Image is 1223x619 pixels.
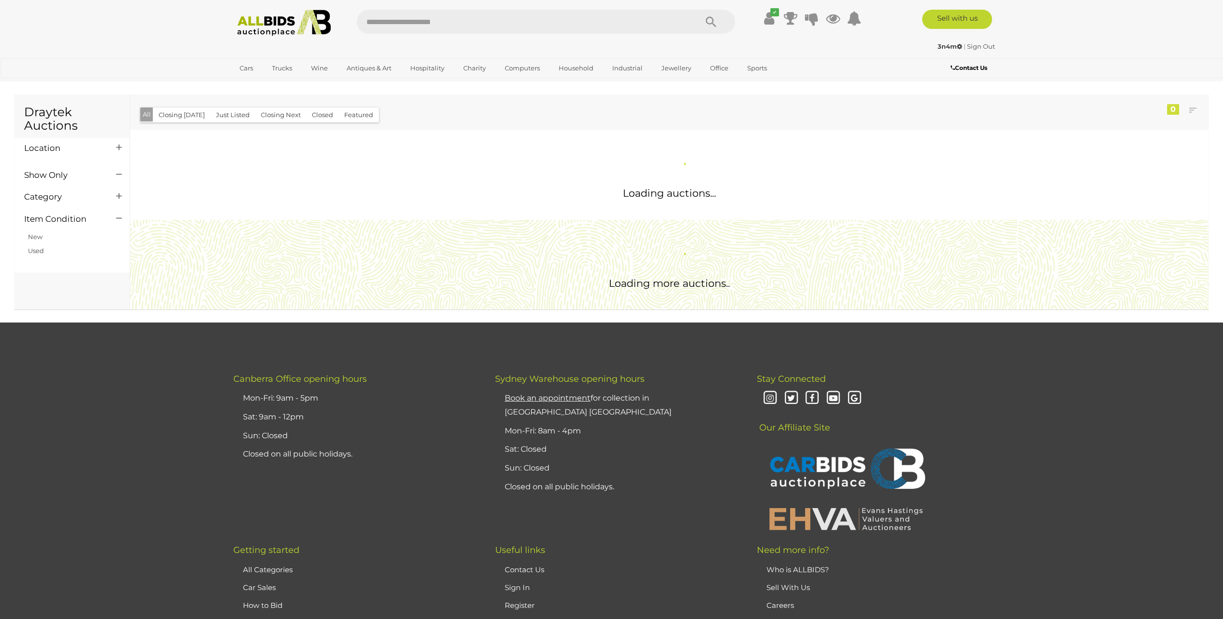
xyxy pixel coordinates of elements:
[764,506,928,531] img: EHVA | Evans Hastings Valuers and Auctioneers
[28,233,42,241] a: New
[243,601,282,610] a: How to Bid
[655,60,698,76] a: Jewellery
[623,187,716,199] span: Loading auctions...
[687,10,735,34] button: Search
[804,390,820,407] i: Facebook
[502,478,733,497] li: Closed on all public holidays.
[241,408,471,427] li: Sat: 9am - 12pm
[757,408,830,433] span: Our Affiliate Site
[24,106,120,132] h1: Draytek Auctions
[922,10,992,29] a: Sell with us
[255,108,307,122] button: Closing Next
[153,108,211,122] button: Closing [DATE]
[24,215,102,224] h4: Item Condition
[938,42,964,50] a: 3n4m
[757,374,826,384] span: Stay Connected
[232,10,336,36] img: Allbids.com.au
[140,108,153,121] button: All
[762,10,777,27] a: ✔
[340,60,398,76] a: Antiques & Art
[243,583,276,592] a: Car Sales
[967,42,995,50] a: Sign Out
[764,438,928,502] img: CARBIDS Auctionplace
[24,171,102,180] h4: Show Only
[951,64,987,71] b: Contact Us
[233,76,314,92] a: [GEOGRAPHIC_DATA]
[498,60,546,76] a: Computers
[502,459,733,478] li: Sun: Closed
[766,565,829,574] a: Who is ALLBIDS?
[505,565,544,574] a: Contact Us
[24,192,102,202] h4: Category
[757,545,829,555] span: Need more info?
[495,545,545,555] span: Useful links
[404,60,451,76] a: Hospitality
[241,427,471,445] li: Sun: Closed
[505,393,672,417] a: Book an appointmentfor collection in [GEOGRAPHIC_DATA] [GEOGRAPHIC_DATA]
[233,60,259,76] a: Cars
[241,445,471,464] li: Closed on all public holidays.
[766,601,794,610] a: Careers
[28,247,44,255] a: Used
[505,393,591,403] u: Book an appointment
[243,565,293,574] a: All Categories
[951,63,990,73] a: Contact Us
[552,60,600,76] a: Household
[704,60,735,76] a: Office
[306,108,339,122] button: Closed
[762,390,779,407] i: Instagram
[741,60,773,76] a: Sports
[783,390,800,407] i: Twitter
[825,390,842,407] i: Youtube
[210,108,255,122] button: Just Listed
[338,108,379,122] button: Featured
[24,144,102,153] h4: Location
[609,277,730,289] span: Loading more auctions..
[305,60,334,76] a: Wine
[495,374,645,384] span: Sydney Warehouse opening hours
[606,60,649,76] a: Industrial
[964,42,966,50] span: |
[766,583,810,592] a: Sell With Us
[502,440,733,459] li: Sat: Closed
[502,422,733,441] li: Mon-Fri: 8am - 4pm
[233,545,299,555] span: Getting started
[505,601,535,610] a: Register
[505,583,530,592] a: Sign In
[266,60,298,76] a: Trucks
[241,389,471,408] li: Mon-Fri: 9am - 5pm
[938,42,962,50] strong: 3n4m
[1167,104,1179,115] div: 0
[457,60,492,76] a: Charity
[770,8,779,16] i: ✔
[233,374,367,384] span: Canberra Office opening hours
[846,390,863,407] i: Google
